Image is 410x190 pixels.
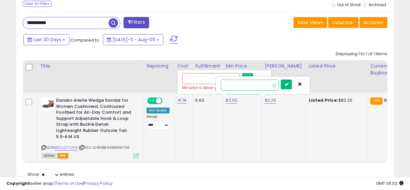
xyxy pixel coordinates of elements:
div: seller snap | | [6,181,112,187]
button: Save View [293,17,327,28]
span: [DATE]-11 - Aug-09 [112,36,155,43]
div: 6.62 [195,97,218,103]
div: Min price is above your Max price [182,84,266,91]
div: Listed Price [309,63,365,70]
span: OFF [161,98,172,104]
button: [DATE]-11 - Aug-09 [103,34,163,45]
div: Min Price [226,63,259,70]
div: Title [40,63,141,70]
span: ON [148,98,156,104]
label: Out of Stock [337,2,360,7]
a: Terms of Use [55,180,83,186]
div: Repricing [146,63,172,70]
div: Win BuyBox [146,108,170,113]
span: 2025-09-9 06:03 GMT [376,180,404,186]
div: Displaying 1 to 1 of 1 items [336,51,387,57]
strong: Copyright [6,180,30,186]
div: [PERSON_NAME] [264,63,303,70]
b: Listed Price: [309,97,338,103]
div: Fulfillment Cost [195,63,220,76]
span: 82.2 [384,97,393,103]
a: 82.00 [226,97,237,104]
a: 82.20 [264,97,276,104]
img: 31RV7T4PLZL._SL40_.jpg [41,97,54,110]
span: Compared to: [70,37,100,43]
span: Columns [332,19,353,26]
span: All listings currently available for purchase on Amazon [41,153,56,158]
label: Archived [369,2,386,7]
small: FBA [370,97,382,105]
div: ASIN: [41,97,139,158]
div: $82.20 [309,97,362,103]
a: B0CLCFYJ66 [55,145,78,150]
button: Columns [328,17,358,28]
button: Last 30 Days [23,34,69,45]
b: Dansko Arielle Wedge Sandal for Women Cushioned, Contoured Footbed for All-Day Comfort and Suppor... [56,97,135,141]
div: Preset: [146,115,170,129]
a: Privacy Policy [84,180,112,186]
span: FBA [57,153,68,158]
button: Actions [359,17,387,28]
button: Filters [123,17,149,28]
span: Last 30 Days [33,36,61,43]
div: Clear All Filters [23,1,52,7]
div: Current Buybox Price [370,63,404,76]
span: | SKU: SI4119BE5988AWT36 [79,145,130,150]
span: Show: entries [28,171,74,177]
a: 41.19 [177,97,187,104]
div: Cost [177,63,190,70]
